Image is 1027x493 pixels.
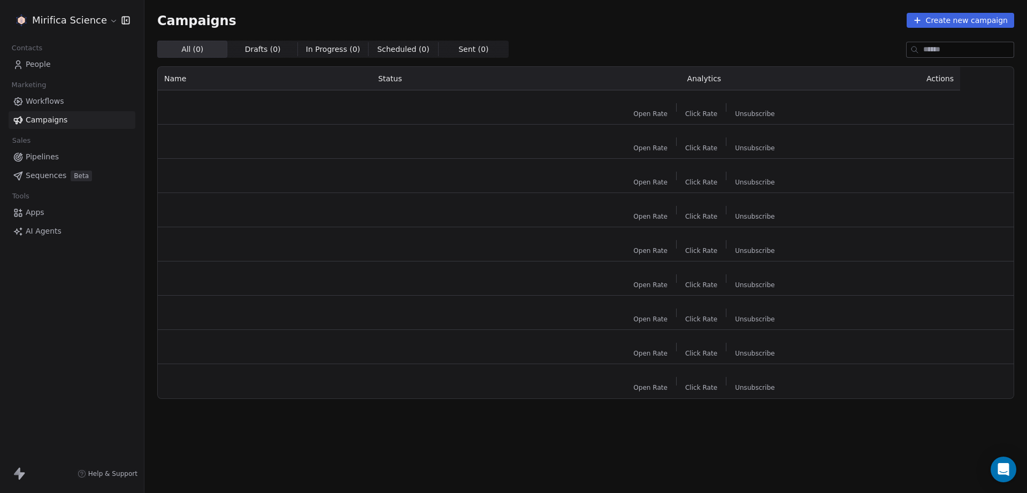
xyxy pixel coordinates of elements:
span: Click Rate [685,281,717,289]
span: Unsubscribe [735,315,775,323]
button: Mirifica Science [13,11,114,29]
span: Sales [7,133,35,149]
span: Workflows [26,96,64,107]
span: Open Rate [633,281,668,289]
span: Open Rate [633,247,668,255]
span: Open Rate [633,178,668,187]
th: Actions [842,67,960,90]
a: AI Agents [9,222,135,240]
a: SequencesBeta [9,167,135,184]
span: Scheduled ( 0 ) [377,44,430,55]
span: Sequences [26,170,66,181]
span: Unsubscribe [735,110,775,118]
span: Click Rate [685,144,717,152]
img: MIRIFICA%20science_logo_icon-big.png [15,14,28,27]
span: Apps [26,207,44,218]
span: Open Rate [633,349,668,358]
a: People [9,56,135,73]
a: Workflows [9,93,135,110]
span: Open Rate [633,315,668,323]
span: Marketing [7,77,51,93]
div: Open Intercom Messenger [991,457,1016,482]
span: Pipelines [26,151,59,163]
span: Drafts ( 0 ) [245,44,281,55]
th: Status [372,67,566,90]
span: Open Rate [633,212,668,221]
span: Open Rate [633,144,668,152]
th: Analytics [566,67,842,90]
button: Create new campaign [907,13,1014,28]
span: Contacts [7,40,47,56]
span: AI Agents [26,226,62,237]
span: Help & Support [88,469,137,478]
span: Click Rate [685,315,717,323]
span: In Progress ( 0 ) [306,44,361,55]
a: Apps [9,204,135,221]
span: Open Rate [633,383,668,392]
span: Sent ( 0 ) [458,44,488,55]
span: Click Rate [685,212,717,221]
span: Click Rate [685,349,717,358]
a: Campaigns [9,111,135,129]
span: Campaigns [26,114,67,126]
span: Unsubscribe [735,349,775,358]
span: People [26,59,51,70]
a: Help & Support [78,469,137,478]
span: Unsubscribe [735,178,775,187]
span: Unsubscribe [735,144,775,152]
span: Unsubscribe [735,212,775,221]
span: Click Rate [685,110,717,118]
th: Name [158,67,372,90]
span: Mirifica Science [32,13,107,27]
span: Click Rate [685,247,717,255]
span: Unsubscribe [735,247,775,255]
span: Unsubscribe [735,383,775,392]
span: Open Rate [633,110,668,118]
a: Pipelines [9,148,135,166]
span: Tools [7,188,34,204]
span: Unsubscribe [735,281,775,289]
span: Click Rate [685,383,717,392]
span: Beta [71,171,92,181]
span: Campaigns [157,13,236,28]
span: Click Rate [685,178,717,187]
